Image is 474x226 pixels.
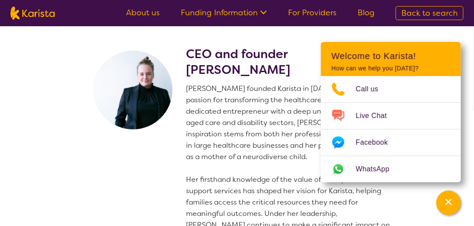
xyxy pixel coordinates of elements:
[356,136,398,149] span: Facebook
[288,7,337,18] a: For Providers
[321,76,461,182] ul: Choose channel
[11,7,55,20] img: Karista logo
[321,156,461,182] a: Web link opens in a new tab.
[356,83,389,96] span: Call us
[436,191,461,215] button: Channel Menu
[358,7,375,18] a: Blog
[321,42,461,182] div: Channel Menu
[396,6,463,20] a: Back to search
[356,109,397,122] span: Live Chat
[186,46,395,78] h2: CEO and founder [PERSON_NAME]
[356,163,400,176] span: WhatsApp
[126,7,160,18] a: About us
[331,65,450,72] p: How can we help you [DATE]?
[331,51,450,61] h2: Welcome to Karista!
[401,8,458,18] span: Back to search
[181,7,267,18] a: Funding Information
